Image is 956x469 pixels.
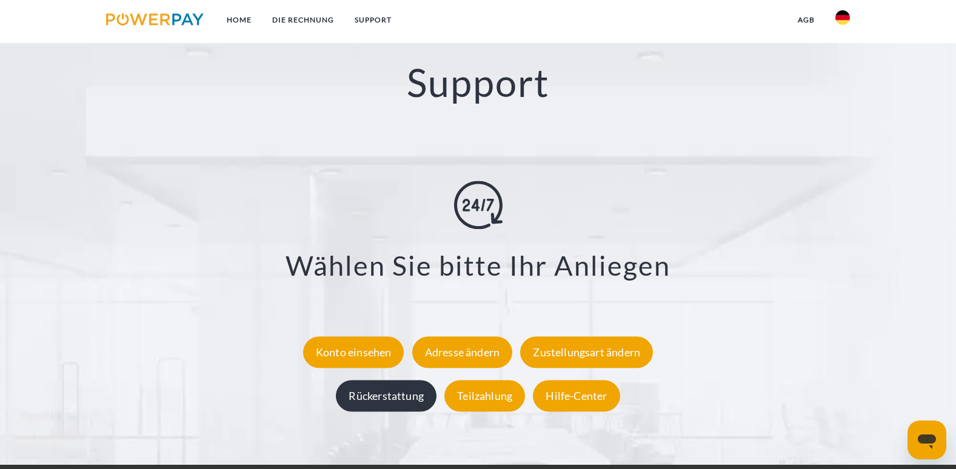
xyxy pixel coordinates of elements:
div: Rückerstattung [336,380,436,411]
img: online-shopping.svg [454,181,503,229]
a: agb [787,9,825,31]
iframe: Schaltfläche zum Öffnen des Messaging-Fensters [908,421,946,459]
a: SUPPORT [344,9,402,31]
div: Zustellungsart ändern [520,336,653,368]
a: Teilzahlung [441,389,528,402]
a: Adresse ändern [409,345,516,359]
img: de [835,10,850,25]
a: Hilfe-Center [530,389,623,402]
a: Home [216,9,262,31]
div: Konto einsehen [303,336,404,368]
div: Hilfe-Center [533,380,620,411]
div: Teilzahlung [444,380,525,411]
div: Adresse ändern [412,336,513,368]
a: Konto einsehen [300,345,407,359]
h3: Wählen Sie bitte Ihr Anliegen [63,248,893,282]
a: Zustellungsart ändern [517,345,656,359]
h2: Support [48,59,908,107]
a: DIE RECHNUNG [262,9,344,31]
img: logo-powerpay.svg [106,13,204,25]
a: Rückerstattung [333,389,440,402]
